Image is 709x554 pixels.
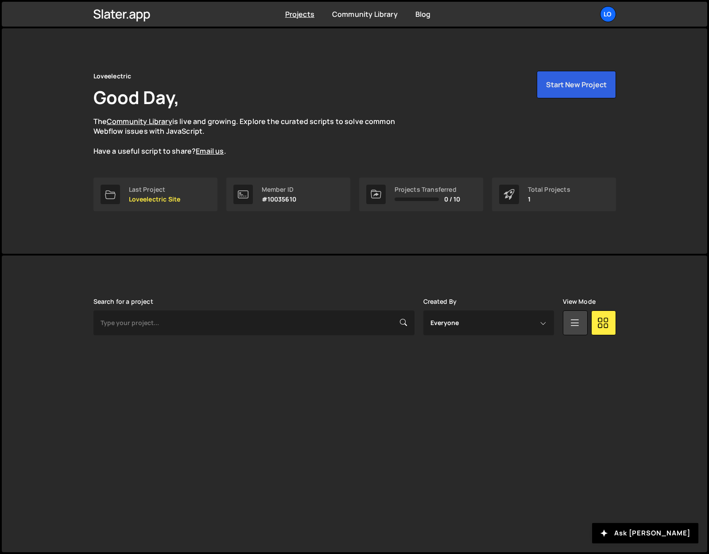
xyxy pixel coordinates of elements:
[196,146,224,156] a: Email us
[332,9,398,19] a: Community Library
[395,186,461,193] div: Projects Transferred
[285,9,314,19] a: Projects
[537,71,616,98] button: Start New Project
[262,196,296,203] p: #10035610
[107,116,172,126] a: Community Library
[127,369,233,384] small: Created by [PERSON_NAME][EMAIL_ADDRESS][DOMAIN_NAME]
[93,116,412,156] p: The is live and growing. Explore the curated scripts to solve common Webflow issues with JavaScri...
[592,523,698,543] button: Ask [PERSON_NAME]
[127,357,233,367] h2: Loveelectric Site
[93,178,217,211] a: Last Project Loveelectric Site
[93,356,260,412] a: Lo Loveelectric Site Created by [PERSON_NAME][EMAIL_ADDRESS][DOMAIN_NAME] 74 pages, last updated ...
[94,357,122,385] div: Lo
[129,196,181,203] p: Loveelectric Site
[528,196,570,203] p: 1
[423,298,457,305] label: Created By
[444,196,461,203] span: 0 / 10
[93,71,132,81] div: Loveelectric
[415,9,431,19] a: Blog
[600,6,616,22] a: Lo
[93,310,415,335] input: Type your project...
[93,85,179,109] h1: Good Day,
[129,186,181,193] div: Last Project
[262,186,296,193] div: Member ID
[93,298,153,305] label: Search for a project
[94,385,260,411] div: 74 pages, last updated by [DATE]
[563,298,596,305] label: View Mode
[528,186,570,193] div: Total Projects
